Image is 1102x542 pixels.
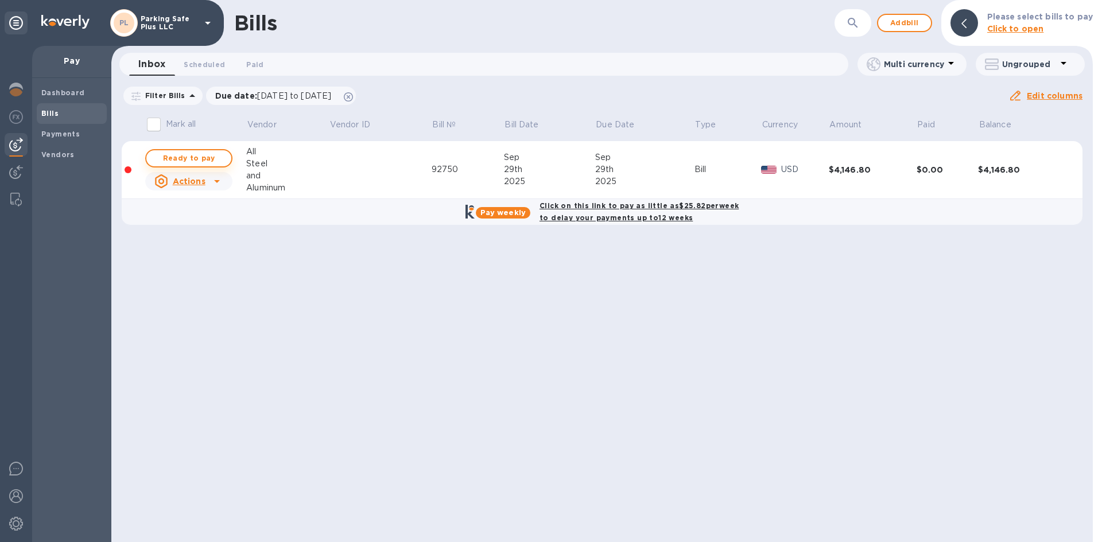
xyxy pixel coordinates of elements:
[694,163,762,176] div: Bill
[595,163,694,176] div: 29th
[330,119,370,131] p: Vendor ID
[596,119,649,131] span: Due Date
[829,119,862,131] p: Amount
[781,163,829,176] p: USD
[246,59,263,71] span: Paid
[877,14,932,32] button: Addbill
[1002,59,1057,70] p: Ungrouped
[884,59,944,70] p: Multi currency
[247,119,277,131] p: Vendor
[917,119,950,131] span: Paid
[540,201,739,222] b: Click on this link to pay as little as $25.82 per week to delay your payments up to 12 weeks
[234,11,277,35] h1: Bills
[504,163,595,176] div: 29th
[145,149,232,167] button: Ready to pay
[480,208,526,217] b: Pay weekly
[504,151,595,163] div: Sep
[979,119,1011,131] p: Balance
[987,12,1093,21] b: Please select bills to pay
[166,118,196,130] p: Mark all
[246,182,329,194] div: Aluminum
[432,119,456,131] p: Bill №
[979,119,1026,131] span: Balance
[829,164,917,176] div: $4,146.80
[505,119,538,131] p: Bill Date
[432,163,504,176] div: 92750
[987,24,1044,33] b: Click to open
[215,90,337,102] p: Due date :
[246,146,329,158] div: All
[41,55,102,67] p: Pay
[887,16,922,30] span: Add bill
[156,151,222,165] span: Ready to pay
[141,15,198,31] p: Parking Safe Plus LLC
[184,59,225,71] span: Scheduled
[41,130,80,138] b: Payments
[504,176,595,188] div: 2025
[257,91,331,100] span: [DATE] to [DATE]
[41,15,90,29] img: Logo
[917,119,935,131] p: Paid
[330,119,385,131] span: Vendor ID
[761,166,777,174] img: USD
[247,119,292,131] span: Vendor
[246,158,329,170] div: Steel
[246,170,329,182] div: and
[505,119,553,131] span: Bill Date
[596,119,634,131] p: Due Date
[41,88,85,97] b: Dashboard
[138,56,165,72] span: Inbox
[9,110,23,124] img: Foreign exchange
[695,119,731,131] span: Type
[41,109,59,118] b: Bills
[595,176,694,188] div: 2025
[595,151,694,163] div: Sep
[432,119,471,131] span: Bill №
[5,11,28,34] div: Unpin categories
[917,164,979,176] div: $0.00
[41,150,75,159] b: Vendors
[1027,91,1082,100] u: Edit columns
[762,119,798,131] p: Currency
[119,18,129,27] b: PL
[829,119,876,131] span: Amount
[695,119,716,131] p: Type
[173,177,205,186] u: Actions
[141,91,185,100] p: Filter Bills
[978,164,1066,176] div: $4,146.80
[206,87,356,105] div: Due date:[DATE] to [DATE]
